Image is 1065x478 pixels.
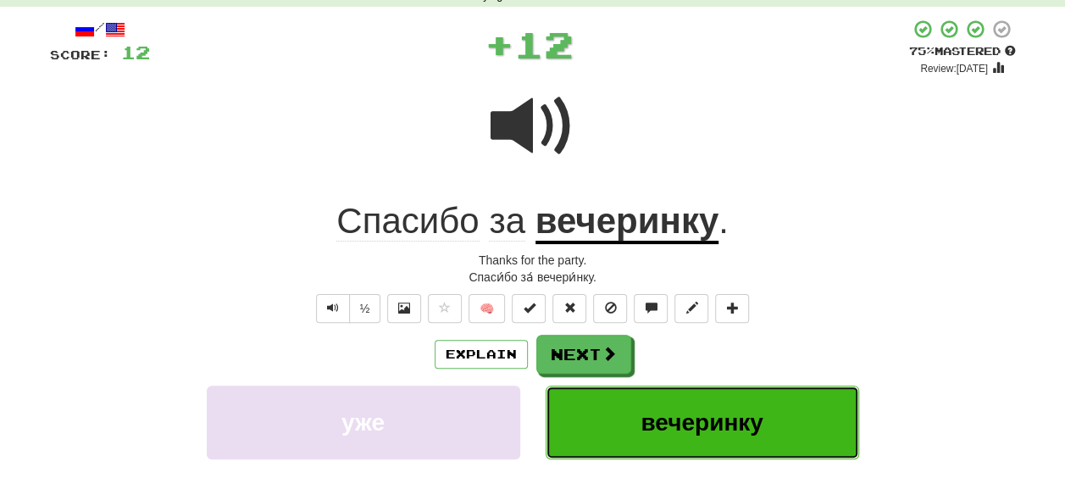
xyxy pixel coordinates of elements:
[50,252,1016,269] div: Thanks for the party.
[641,409,763,436] span: вечеринку
[50,19,150,40] div: /
[674,294,708,323] button: Edit sentence (alt+d)
[489,201,525,242] span: за
[535,201,719,244] u: вечеринку
[316,294,350,323] button: Play sentence audio (ctl+space)
[469,294,505,323] button: 🧠
[428,294,462,323] button: Favorite sentence (alt+f)
[336,201,479,242] span: Спасибо
[50,269,1016,286] div: Спаси́бо за́ вечери́нку.
[514,23,574,65] span: 12
[920,63,988,75] small: Review: [DATE]
[207,386,520,459] button: уже
[536,335,631,374] button: Next
[546,386,859,459] button: вечеринку
[121,42,150,63] span: 12
[341,409,385,436] span: уже
[634,294,668,323] button: Discuss sentence (alt+u)
[909,44,935,58] span: 75 %
[718,201,729,241] span: .
[485,19,514,69] span: +
[552,294,586,323] button: Reset to 0% Mastered (alt+r)
[512,294,546,323] button: Set this sentence to 100% Mastered (alt+m)
[435,340,528,369] button: Explain
[909,44,1016,59] div: Mastered
[593,294,627,323] button: Ignore sentence (alt+i)
[715,294,749,323] button: Add to collection (alt+a)
[387,294,421,323] button: Show image (alt+x)
[349,294,381,323] button: ½
[50,47,111,62] span: Score:
[313,294,381,323] div: Text-to-speech controls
